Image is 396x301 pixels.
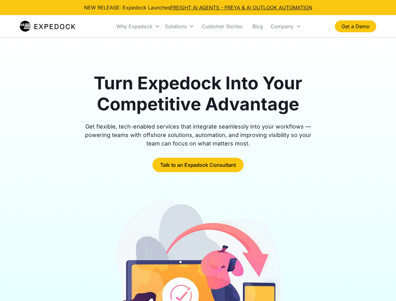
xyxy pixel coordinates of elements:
[268,16,304,37] div: Company
[152,158,244,172] a: Talk to an Expedock Consultant
[271,23,293,29] div: Company
[365,271,396,301] iframe: Chat Widget
[335,20,376,32] a: Get a Demo
[78,73,319,115] h1: Turn Expedock Into Your Competitive Advantage
[20,20,75,33] img: Expedock Logo
[78,122,319,148] div: Get flexible, tech-enabled services that integrate seamlessly into your workflows — powering team...
[84,4,312,11] div: NEW RELEASE: Expedock Launches
[247,16,268,37] a: Blog
[116,23,152,29] div: Why Expedock
[162,16,197,37] div: Solutions
[170,4,312,11] a: FREIGHT AI AGENTS - FREYA & AI OUTLOOK AUTOMATION
[114,16,162,37] div: Why Expedock
[20,20,75,33] a: home
[165,23,187,29] div: Solutions
[197,16,247,37] a: Customer Stories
